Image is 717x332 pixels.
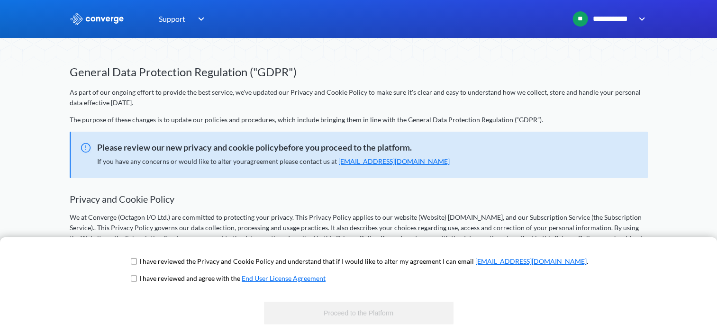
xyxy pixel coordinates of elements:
[159,13,185,25] span: Support
[192,13,207,25] img: downArrow.svg
[338,157,450,165] a: [EMAIL_ADDRESS][DOMAIN_NAME]
[475,257,587,265] a: [EMAIL_ADDRESS][DOMAIN_NAME]
[70,115,648,125] p: The purpose of these changes is to update our policies and procedures, which include bringing the...
[71,141,638,154] span: Please review our new privacy and cookie policybefore you proceed to the platform.
[264,302,454,324] button: Proceed to the Platform
[97,157,450,165] span: If you have any concerns or would like to alter your agreement please contact us at
[70,193,648,205] h2: Privacy and Cookie Policy
[139,273,326,284] p: I have reviewed and agree with the
[139,256,588,267] p: I have reviewed the Privacy and Cookie Policy and understand that if I would like to alter my agr...
[242,274,326,282] a: End User License Agreement
[633,13,648,25] img: downArrow.svg
[70,87,648,108] p: As part of our ongoing effort to provide the best service, we've updated our Privacy and Cookie P...
[70,212,648,254] p: We at Converge (Octagon I/O Ltd.) are committed to protecting your privacy. This Privacy Policy a...
[70,13,125,25] img: logo_ewhite.svg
